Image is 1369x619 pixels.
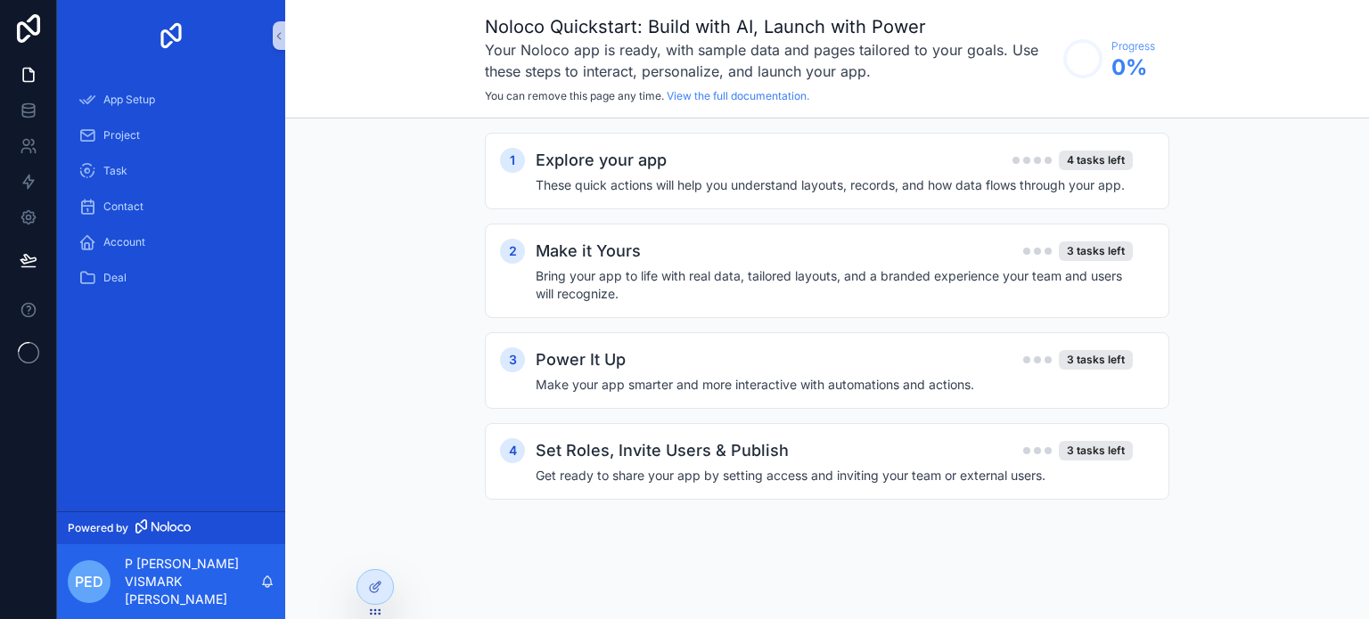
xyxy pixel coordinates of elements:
h4: Make your app smarter and more interactive with automations and actions. [536,376,1133,394]
p: P [PERSON_NAME] VISMARK [PERSON_NAME] [125,555,260,608]
h4: Get ready to share your app by setting access and inviting your team or external users. [536,467,1133,485]
div: 4 tasks left [1059,151,1133,170]
h2: Set Roles, Invite Users & Publish [536,438,789,463]
div: scrollable content [57,71,285,317]
span: Project [103,128,140,143]
div: 3 tasks left [1059,441,1133,460]
a: Powered by [57,511,285,544]
span: 0 % [1111,53,1155,82]
a: Deal [68,262,275,294]
span: Contact [103,200,143,214]
div: 1 [500,148,525,173]
h2: Power It Up [536,347,626,372]
a: Task [68,155,275,187]
a: App Setup [68,84,275,116]
h3: Your Noloco app is ready, with sample data and pages tailored to your goals. Use these steps to i... [485,39,1054,82]
span: App Setup [103,93,155,107]
span: You can remove this page any time. [485,89,664,102]
span: PED [75,571,103,592]
a: View the full documentation. [667,89,809,102]
div: 3 tasks left [1059,241,1133,261]
img: App logo [157,21,185,50]
div: scrollable content [285,118,1369,548]
span: Progress [1111,39,1155,53]
div: 3 tasks left [1059,350,1133,370]
h4: These quick actions will help you understand layouts, records, and how data flows through your app. [536,176,1133,194]
div: 4 [500,438,525,463]
a: Contact [68,191,275,223]
div: 3 [500,347,525,372]
h2: Explore your app [536,148,667,173]
span: Task [103,164,127,178]
span: Account [103,235,145,249]
h1: Noloco Quickstart: Build with AI, Launch with Power [485,14,1054,39]
div: 2 [500,239,525,264]
a: Account [68,226,275,258]
span: Powered by [68,521,128,535]
h4: Bring your app to life with real data, tailored layouts, and a branded experience your team and u... [536,267,1133,303]
h2: Make it Yours [536,239,641,264]
a: Project [68,119,275,151]
span: Deal [103,271,127,285]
